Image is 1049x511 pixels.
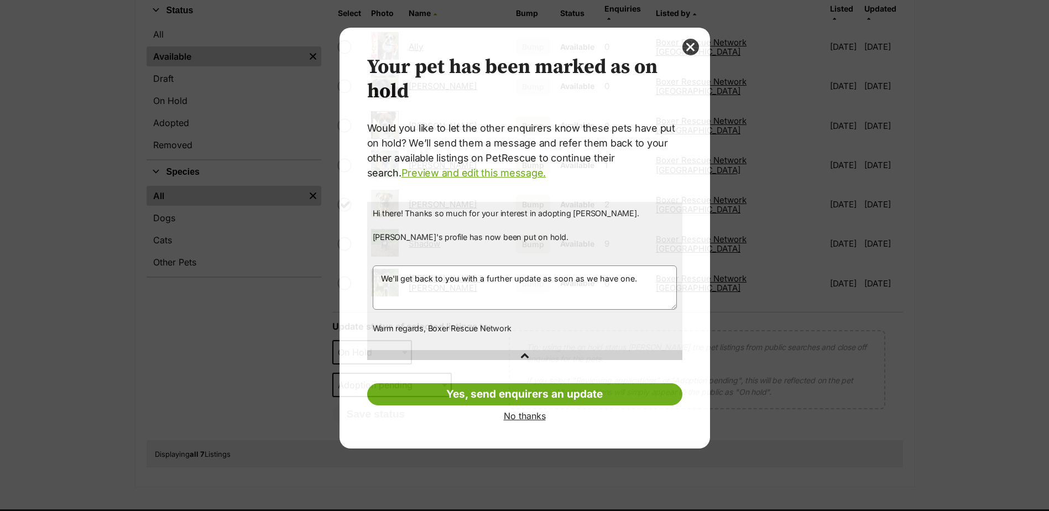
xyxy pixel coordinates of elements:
h2: Your pet has been marked as on hold [367,55,682,104]
a: No thanks [367,411,682,421]
a: Yes, send enquirers an update [367,383,682,405]
a: Preview and edit this message. [401,167,546,179]
p: Would you like to let the other enquirers know these pets have put on hold? We’ll send them a mes... [367,121,682,180]
p: Hi there! Thanks so much for your interest in adopting [PERSON_NAME]. [PERSON_NAME]'s profile has... [373,207,677,255]
textarea: We'll get back to you with a further update as soon as we have one. [373,265,677,310]
p: Warm regards, Boxer Rescue Network [373,322,677,335]
button: close [682,39,699,55]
